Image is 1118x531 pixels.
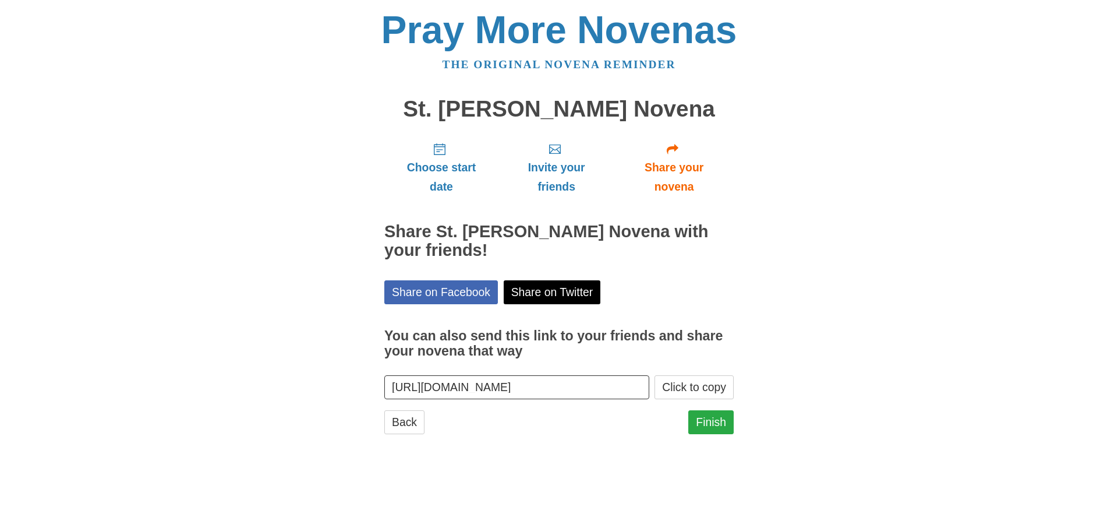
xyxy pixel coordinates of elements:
[443,58,676,71] a: The original novena reminder
[384,280,498,304] a: Share on Facebook
[384,223,734,260] h2: Share St. [PERSON_NAME] Novena with your friends!
[384,97,734,122] h1: St. [PERSON_NAME] Novena
[510,158,603,196] span: Invite your friends
[626,158,722,196] span: Share your novena
[688,410,734,434] a: Finish
[504,280,601,304] a: Share on Twitter
[384,410,424,434] a: Back
[384,329,734,358] h3: You can also send this link to your friends and share your novena that way
[384,133,498,202] a: Choose start date
[498,133,614,202] a: Invite your friends
[614,133,734,202] a: Share your novena
[396,158,487,196] span: Choose start date
[654,375,734,399] button: Click to copy
[381,8,737,51] a: Pray More Novenas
